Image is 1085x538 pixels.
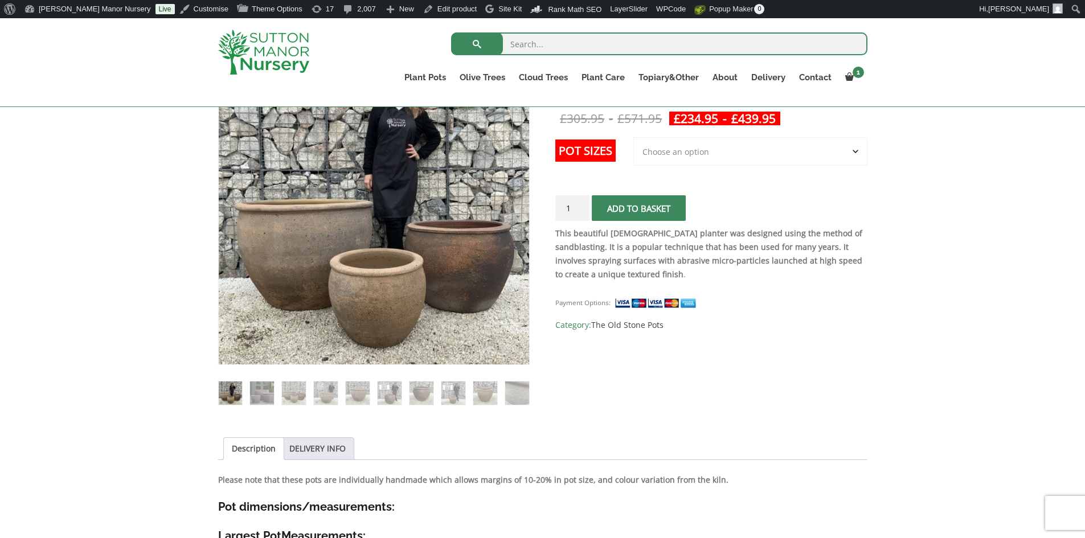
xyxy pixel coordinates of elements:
[592,195,686,221] button: Add to basket
[232,438,276,459] a: Description
[250,381,273,405] img: The Ha Long Bay Old Stone Plant Pots - Image 2
[398,69,453,85] a: Plant Pots
[218,30,309,75] img: logo
[575,69,632,85] a: Plant Care
[555,298,611,307] small: Payment Options:
[282,381,305,405] img: The Ha Long Bay Old Stone Plant Pots - Image 3
[453,69,512,85] a: Olive Trees
[505,381,529,405] img: The Ha Long Bay Old Stone Plant Pots - Image 10
[555,195,589,221] input: Product quantity
[560,110,567,126] span: £
[441,381,465,405] img: The Ha Long Bay Old Stone Plant Pots - Image 8
[378,381,401,405] img: The Ha Long Bay Old Stone Plant Pots - Image 6
[591,319,664,330] a: The Old Stone Pots
[346,381,369,405] img: The Ha Long Bay Old Stone Plant Pots - Image 5
[853,67,864,78] span: 1
[731,110,776,126] bdi: 439.95
[731,110,738,126] span: £
[706,69,744,85] a: About
[289,438,346,459] a: DELIVERY INFO
[218,500,395,514] strong: Pot dimensions/measurements:
[155,4,175,14] a: Live
[617,110,624,126] span: £
[838,69,867,85] a: 1
[674,110,718,126] bdi: 234.95
[615,297,700,309] img: payment supported
[744,69,792,85] a: Delivery
[555,318,867,332] span: Category:
[555,139,616,162] label: Pot Sizes
[555,112,666,125] del: -
[512,69,575,85] a: Cloud Trees
[218,474,728,485] strong: Please note that these pots are individually handmade which allows margins of 10-20% in pot size,...
[314,381,337,405] img: The Ha Long Bay Old Stone Plant Pots - Image 4
[498,5,522,13] span: Site Kit
[555,227,867,281] p: .
[669,112,780,125] ins: -
[219,381,242,405] img: The Ha Long Bay Old Stone Plant Pots
[988,5,1049,13] span: [PERSON_NAME]
[451,32,867,55] input: Search...
[792,69,838,85] a: Contact
[410,381,433,405] img: The Ha Long Bay Old Stone Plant Pots - Image 7
[555,228,862,280] strong: This beautiful [DEMOGRAPHIC_DATA] planter was designed using the method of sandblasting. It is a ...
[617,110,662,126] bdi: 571.95
[674,110,681,126] span: £
[473,381,497,405] img: The Ha Long Bay Old Stone Plant Pots - Image 9
[548,5,601,14] span: Rank Math SEO
[560,110,604,126] bdi: 305.95
[632,69,706,85] a: Topiary&Other
[754,4,764,14] span: 0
